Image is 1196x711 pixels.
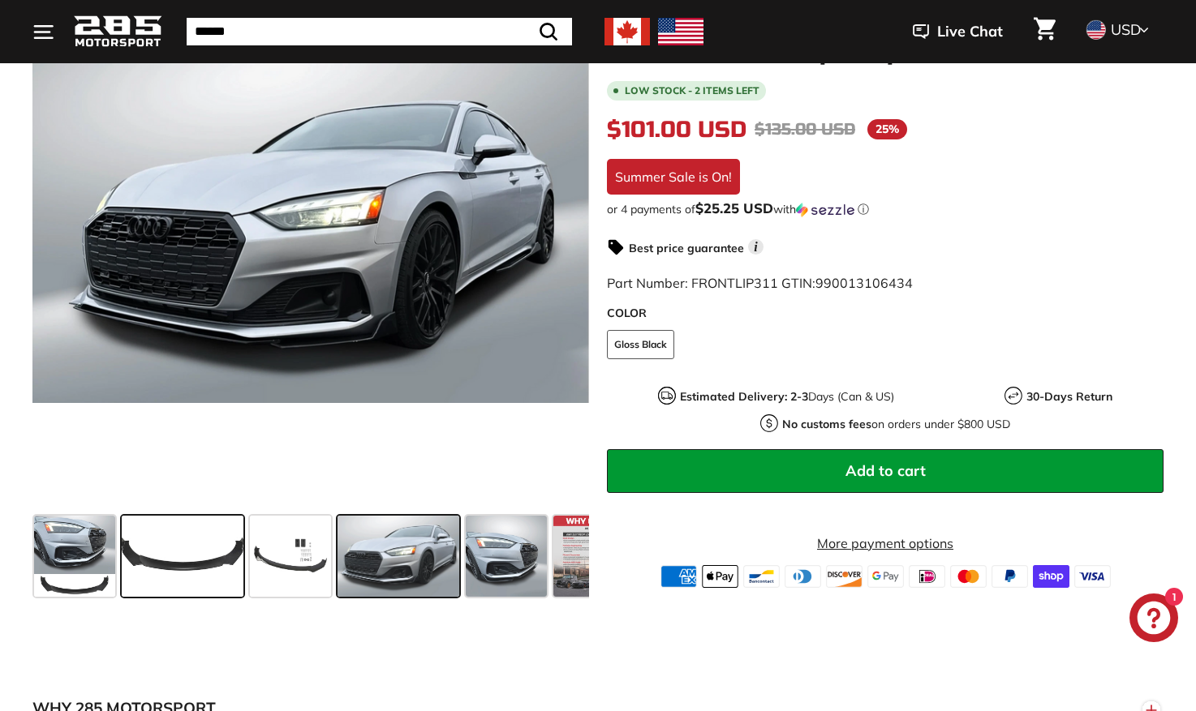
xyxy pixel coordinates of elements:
[607,449,1164,493] button: Add to cart
[992,565,1028,588] img: paypal
[1111,20,1141,39] span: USD
[702,565,738,588] img: apple_pay
[1125,593,1183,646] inbox-online-store-chat: Shopify online store chat
[607,116,746,143] span: $101.00 USD
[796,203,854,217] img: Sezzle
[1024,4,1065,59] a: Cart
[937,21,1003,42] span: Live Chat
[695,199,773,216] span: $25.25 USD
[680,388,894,405] p: Days (Can & US)
[845,461,926,480] span: Add to cart
[743,565,780,588] img: bancontact
[867,119,907,139] span: 25%
[1033,565,1069,588] img: shopify_pay
[607,16,1164,66] h1: Front Lip Splitter - [DATE]-[DATE] Audi A5 / A5 S-Line / S5 F5 Coupe / Sportsback
[607,533,1164,553] a: More payment options
[607,305,1164,322] label: COLOR
[607,159,740,195] div: Summer Sale is On!
[607,275,913,291] span: Part Number: FRONTLIP311 GTIN:
[73,13,162,51] img: Logo_285_Motorsport_areodynamics_components
[660,565,697,588] img: american_express
[748,239,764,255] span: i
[950,565,987,588] img: master
[625,86,759,96] span: Low stock - 2 items left
[782,417,871,431] strong: No customs fees
[1074,565,1111,588] img: visa
[755,119,855,139] span: $135.00 USD
[680,389,808,404] strong: Estimated Delivery: 2-3
[892,11,1024,52] button: Live Chat
[909,565,945,588] img: ideal
[1026,389,1112,404] strong: 30-Days Return
[187,18,572,45] input: Search
[607,201,1164,217] div: or 4 payments of with
[826,565,863,588] img: discover
[607,201,1164,217] div: or 4 payments of$25.25 USDwithSezzle Click to learn more about Sezzle
[629,241,744,255] strong: Best price guarantee
[815,275,913,291] span: 990013106434
[867,565,904,588] img: google_pay
[785,565,821,588] img: diners_club
[782,416,1010,433] p: on orders under $800 USD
